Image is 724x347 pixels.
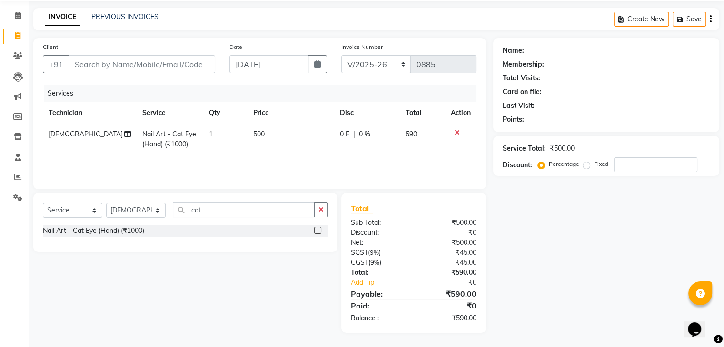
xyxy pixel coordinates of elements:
[503,46,524,56] div: Name:
[359,129,370,139] span: 0 %
[344,218,414,228] div: Sub Total:
[344,313,414,323] div: Balance :
[43,43,58,51] label: Client
[503,101,535,111] div: Last Visit:
[344,228,414,238] div: Discount:
[344,278,425,288] a: Add Tip
[43,55,69,73] button: +91
[414,313,484,323] div: ₹590.00
[173,202,315,217] input: Search or Scan
[414,228,484,238] div: ₹0
[351,258,368,267] span: CGST
[503,144,546,154] div: Service Total:
[45,9,80,26] a: INVOICE
[229,43,242,51] label: Date
[353,129,355,139] span: |
[344,258,414,268] div: ( )
[370,249,379,256] span: 9%
[550,144,575,154] div: ₹500.00
[594,160,608,168] label: Fixed
[414,218,484,228] div: ₹500.00
[142,130,196,148] span: Nail Art - Cat Eye (Hand) (₹1000)
[344,248,414,258] div: ( )
[503,87,542,97] div: Card on file:
[344,300,414,311] div: Paid:
[209,130,213,138] span: 1
[503,115,524,125] div: Points:
[43,226,144,236] div: Nail Art - Cat Eye (Hand) (₹1000)
[614,12,669,27] button: Create New
[414,288,484,299] div: ₹590.00
[414,238,484,248] div: ₹500.00
[334,102,400,124] th: Disc
[414,248,484,258] div: ₹45.00
[414,268,484,278] div: ₹590.00
[91,12,159,21] a: PREVIOUS INVOICES
[137,102,203,124] th: Service
[351,248,368,257] span: SGST
[370,259,379,266] span: 9%
[351,203,373,213] span: Total
[414,258,484,268] div: ₹45.00
[503,73,540,83] div: Total Visits:
[344,238,414,248] div: Net:
[341,43,383,51] label: Invoice Number
[340,129,349,139] span: 0 F
[43,102,137,124] th: Technician
[425,278,483,288] div: ₹0
[44,85,484,102] div: Services
[253,130,265,138] span: 500
[344,288,414,299] div: Payable:
[503,160,532,170] div: Discount:
[248,102,334,124] th: Price
[673,12,706,27] button: Save
[503,59,544,69] div: Membership:
[445,102,476,124] th: Action
[549,160,579,168] label: Percentage
[406,130,417,138] span: 590
[203,102,248,124] th: Qty
[684,309,714,337] iframe: chat widget
[49,130,123,138] span: [DEMOGRAPHIC_DATA]
[414,300,484,311] div: ₹0
[344,268,414,278] div: Total:
[69,55,215,73] input: Search by Name/Mobile/Email/Code
[400,102,445,124] th: Total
